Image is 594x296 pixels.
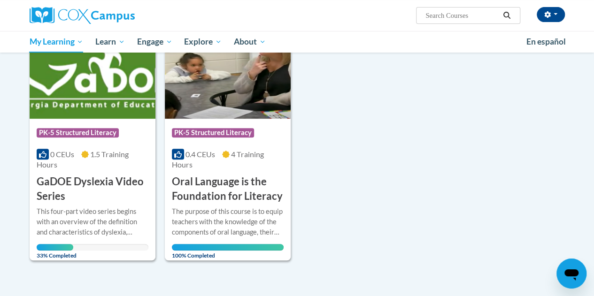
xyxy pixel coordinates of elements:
span: Engage [137,36,172,47]
a: Engage [131,31,178,53]
span: 1.5 Training Hours [37,150,129,169]
a: About [228,31,272,53]
span: 0 CEUs [50,150,74,159]
div: Main menu [23,31,572,53]
a: Course LogoPK-5 Structured Literacy0.4 CEUs4 Training Hours Oral Language is the Foundation for L... [165,23,291,260]
input: Search Courses [424,10,500,21]
iframe: Button to launch messaging window [556,258,586,288]
a: En español [520,32,572,52]
span: PK-5 Structured Literacy [37,128,119,137]
span: En español [526,37,566,46]
span: 100% Completed [172,244,284,259]
h3: Oral Language is the Foundation for Literacy [172,175,284,204]
div: This four-part video series begins with an overview of the definition and characteristics of dysl... [37,206,148,237]
a: Learn [89,31,131,53]
div: The purpose of this course is to equip teachers with the knowledge of the components of oral lang... [172,206,284,237]
a: Cox Campus [30,7,199,24]
span: Learn [95,36,125,47]
h3: GaDOE Dyslexia Video Series [37,175,148,204]
img: Course Logo [165,23,291,119]
span: PK-5 Structured Literacy [172,128,254,137]
img: Course Logo [30,23,155,119]
div: Your progress [37,244,74,250]
button: Search [500,10,514,21]
span: My Learning [29,36,83,47]
span: 4 Training Hours [172,150,264,169]
span: About [234,36,266,47]
a: My Learning [23,31,90,53]
span: 33% Completed [37,244,74,259]
span: Explore [184,36,222,47]
div: Your progress [172,244,284,250]
a: Explore [178,31,228,53]
img: Cox Campus [30,7,135,24]
a: Course LogoPK-5 Structured Literacy0 CEUs1.5 Training Hours GaDOE Dyslexia Video SeriesThis four-... [30,23,155,260]
span: 0.4 CEUs [185,150,215,159]
button: Account Settings [537,7,565,22]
